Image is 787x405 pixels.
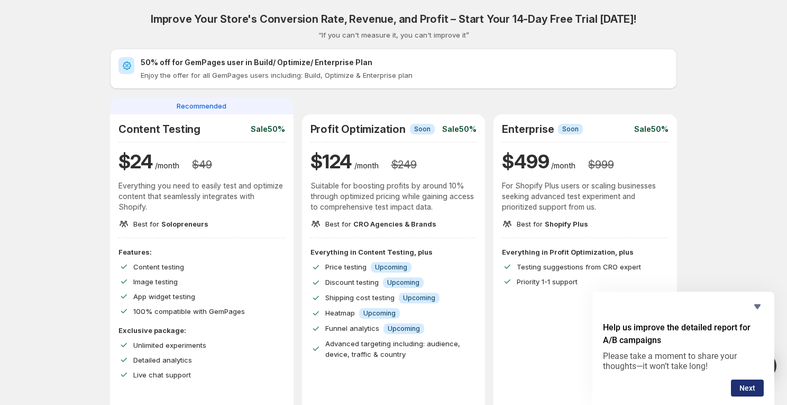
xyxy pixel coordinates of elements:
p: /month [551,160,575,171]
p: /month [155,160,179,171]
span: Discount testing [325,278,379,286]
h2: Enterprise [502,123,554,136]
span: Upcoming [388,325,420,333]
h3: $ 49 [192,158,212,171]
span: Funnel analytics [325,324,379,332]
span: Upcoming [363,309,396,318]
span: Soon [562,125,579,133]
p: Enjoy the offer for all GemPages users including: Build, Optimize & Enterprise plan [141,70,669,80]
h1: $ 24 [118,149,153,174]
p: “If you can't measure it, you can't improve it” [318,30,469,40]
span: Priority 1-1 support [517,277,578,286]
span: Price testing [325,263,367,271]
span: Upcoming [403,294,435,302]
p: Features: [118,247,285,257]
p: Please take a moment to share your thoughts—it won’t take long! [603,351,764,371]
h2: Help us improve the detailed report for A/B campaigns [603,321,764,347]
p: Everything in Profit Optimization, plus [502,247,669,257]
p: Sale 50% [634,124,669,134]
h2: 50% off for GemPages user in Build/ Optimize/ Enterprise Plan [141,57,669,68]
h2: Profit Optimization [310,123,406,136]
span: 100% compatible with GemPages [133,307,245,316]
span: Content testing [133,263,184,271]
span: CRO Agencies & Brands [353,220,436,228]
span: Shipping cost testing [325,293,395,302]
p: Suitable for boosting profits by around 10% through optimized pricing while gaining access to com... [310,181,477,212]
p: /month [354,160,379,171]
p: For Shopify Plus users or scaling businesses seeking advanced test experiment and prioritized sup... [502,181,669,212]
p: Best for [517,219,588,229]
p: Sale 50% [442,124,477,134]
p: Exclusive package: [118,325,285,336]
button: Hide survey [751,300,764,313]
p: Everything in Content Testing, plus [310,247,477,257]
button: Next question [731,380,764,397]
div: Help us improve the detailed report for A/B campaigns [603,300,764,397]
p: Best for [133,219,208,229]
span: Testing suggestions from CRO expert [517,263,641,271]
span: Upcoming [375,263,407,272]
h2: Content Testing [118,123,200,136]
span: Advanced targeting including: audience, device, traffic & country [325,339,460,358]
span: Upcoming [387,278,419,287]
p: Sale 50% [251,124,285,134]
span: App widget testing [133,292,195,301]
h2: Improve Your Store's Conversion Rate, Revenue, and Profit – Start Your 14-Day Free Trial [DATE]! [151,13,636,25]
span: Detailed analytics [133,356,192,364]
span: Soon [414,125,431,133]
h3: $ 999 [588,158,614,171]
p: Everything you need to easily test and optimize content that seamlessly integrates with Shopify. [118,181,285,212]
h1: $ 499 [502,149,549,174]
span: Live chat support [133,371,191,379]
span: Unlimited experiments [133,341,206,349]
span: Heatmap [325,309,355,317]
span: Shopify Plus [545,220,588,228]
span: Solopreneurs [161,220,208,228]
span: Recommended [177,101,226,111]
p: Best for [325,219,436,229]
span: Image testing [133,277,178,286]
h3: $ 249 [391,158,417,171]
h1: $ 124 [310,149,352,174]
